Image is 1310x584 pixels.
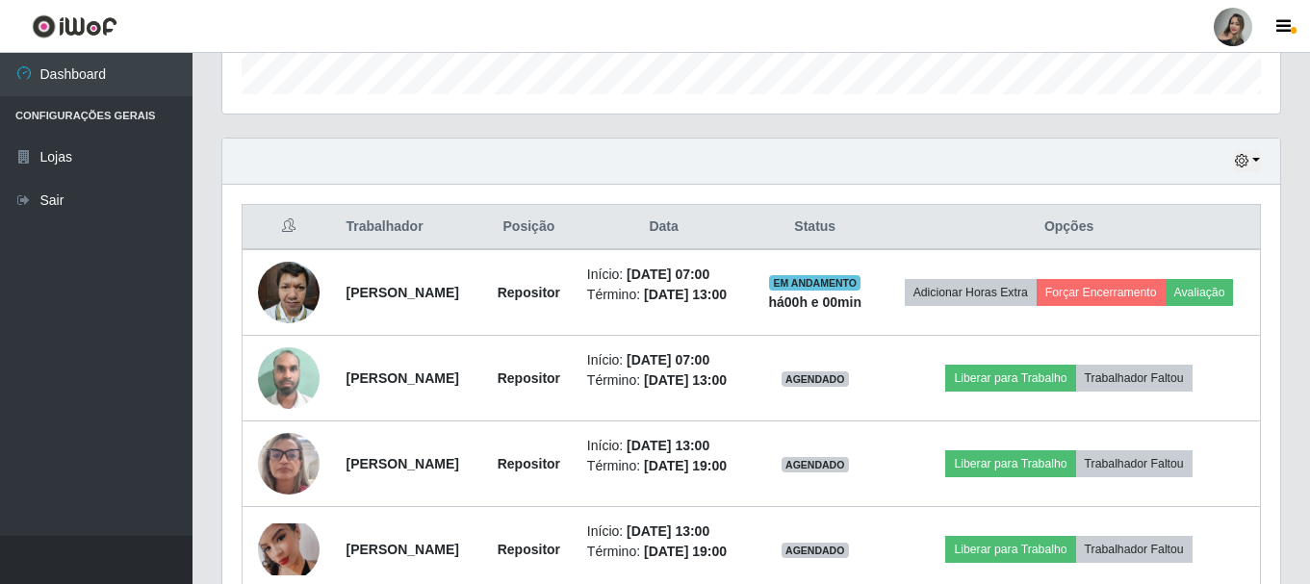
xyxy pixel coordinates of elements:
[627,352,709,368] time: [DATE] 07:00
[644,458,727,473] time: [DATE] 19:00
[32,14,117,38] img: CoreUI Logo
[587,436,741,456] li: Início:
[258,337,320,419] img: 1751466407656.jpeg
[346,542,458,557] strong: [PERSON_NAME]
[498,370,560,386] strong: Repositor
[576,205,753,250] th: Data
[334,205,481,250] th: Trabalhador
[498,456,560,471] strong: Repositor
[782,543,849,558] span: AGENDADO
[587,521,741,542] li: Início:
[587,456,741,476] li: Término:
[346,456,458,471] strong: [PERSON_NAME]
[258,422,320,504] img: 1713263442145.jpeg
[769,275,860,291] span: EM ANDAMENTO
[346,285,458,300] strong: [PERSON_NAME]
[945,536,1075,563] button: Liberar para Trabalho
[782,371,849,387] span: AGENDADO
[346,370,458,386] strong: [PERSON_NAME]
[498,542,560,557] strong: Repositor
[627,438,709,453] time: [DATE] 13:00
[782,457,849,472] span: AGENDADO
[905,279,1037,306] button: Adicionar Horas Extra
[644,287,727,302] time: [DATE] 13:00
[258,251,320,333] img: 1754654724910.jpeg
[752,205,878,250] th: Status
[587,542,741,562] li: Término:
[627,523,709,539] time: [DATE] 13:00
[1076,450,1193,477] button: Trabalhador Faltou
[644,544,727,559] time: [DATE] 19:00
[258,523,320,574] img: 1743098694888.jpeg
[768,294,861,310] strong: há 00 h e 00 min
[627,267,709,282] time: [DATE] 07:00
[1166,279,1234,306] button: Avaliação
[945,365,1075,392] button: Liberar para Trabalho
[1076,536,1193,563] button: Trabalhador Faltou
[878,205,1260,250] th: Opções
[587,285,741,305] li: Término:
[587,350,741,370] li: Início:
[1037,279,1166,306] button: Forçar Encerramento
[482,205,576,250] th: Posição
[587,370,741,391] li: Término:
[945,450,1075,477] button: Liberar para Trabalho
[1076,365,1193,392] button: Trabalhador Faltou
[644,372,727,388] time: [DATE] 13:00
[498,285,560,300] strong: Repositor
[587,265,741,285] li: Início:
